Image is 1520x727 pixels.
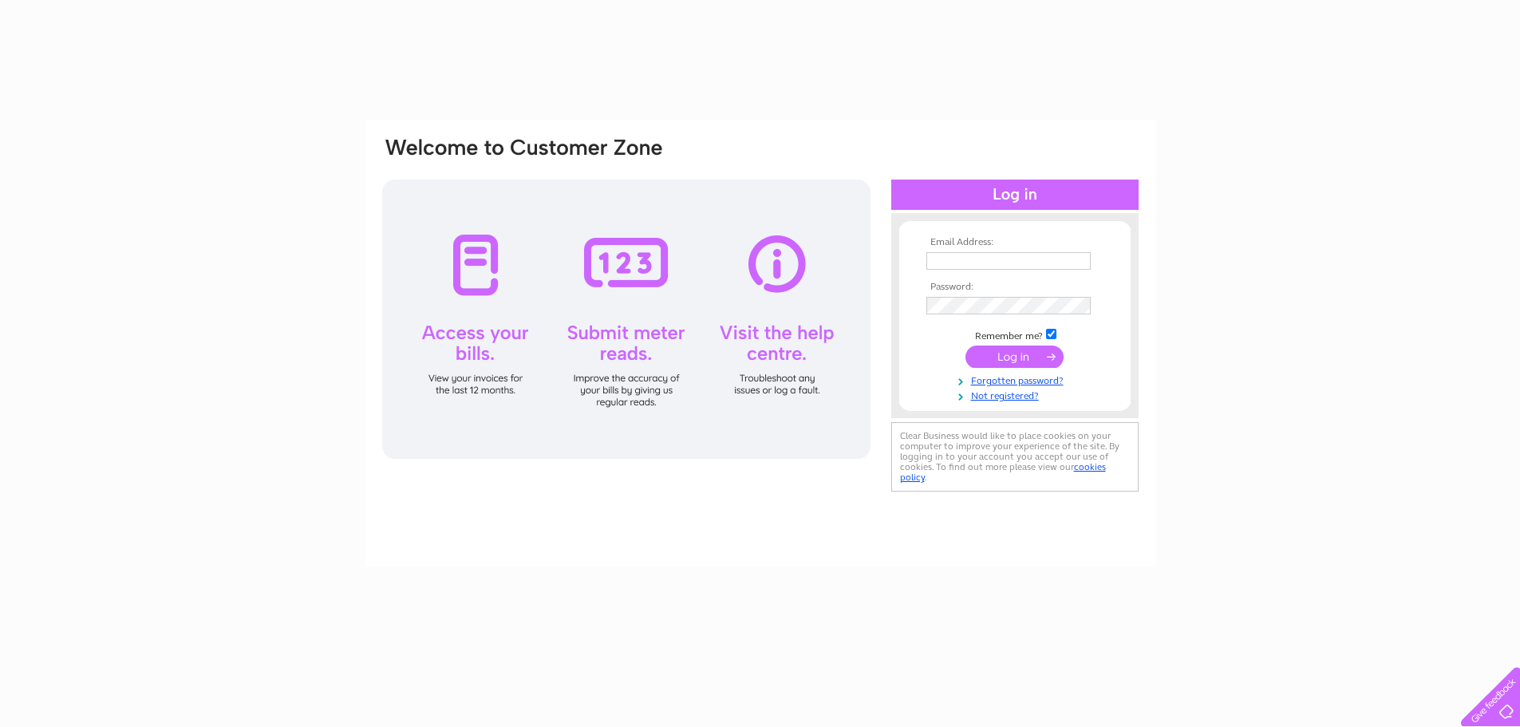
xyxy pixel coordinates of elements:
th: Password: [922,282,1107,293]
th: Email Address: [922,237,1107,248]
td: Remember me? [922,326,1107,342]
a: cookies policy [900,461,1106,483]
input: Submit [965,346,1064,368]
a: Forgotten password? [926,372,1107,387]
a: Not registered? [926,387,1107,402]
div: Clear Business would like to place cookies on your computer to improve your experience of the sit... [891,422,1139,492]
